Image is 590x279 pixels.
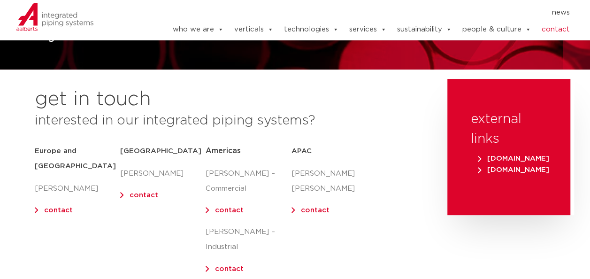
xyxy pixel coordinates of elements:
h3: external links [471,109,547,149]
a: contact [130,192,158,199]
a: sustainability [397,20,452,39]
a: technologies [284,20,338,39]
a: verticals [234,20,273,39]
span: [DOMAIN_NAME] [478,155,549,162]
span: [DOMAIN_NAME] [478,166,549,173]
p: [PERSON_NAME] [PERSON_NAME] [291,166,377,196]
a: contact [541,20,569,39]
span: Americas [206,147,241,155]
p: [PERSON_NAME] [35,181,120,196]
p: [PERSON_NAME] [120,166,206,181]
strong: Europe and [GEOGRAPHIC_DATA] [35,147,116,170]
a: contact [44,207,73,214]
h3: interested in our integrated piping systems? [35,111,424,131]
nav: Menu [144,5,570,20]
h5: [GEOGRAPHIC_DATA] [120,144,206,159]
h2: get in touch [35,88,151,111]
a: who we are [172,20,223,39]
a: contact [215,265,244,272]
a: contact [301,207,329,214]
p: [PERSON_NAME] – Commercial [206,166,291,196]
h5: APAC [291,144,377,159]
a: people & culture [462,20,531,39]
a: services [349,20,386,39]
p: [PERSON_NAME] – Industrial [206,225,291,255]
a: contact [215,207,244,214]
a: [DOMAIN_NAME] [475,155,552,162]
a: news [552,5,569,20]
a: [DOMAIN_NAME] [475,166,552,173]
